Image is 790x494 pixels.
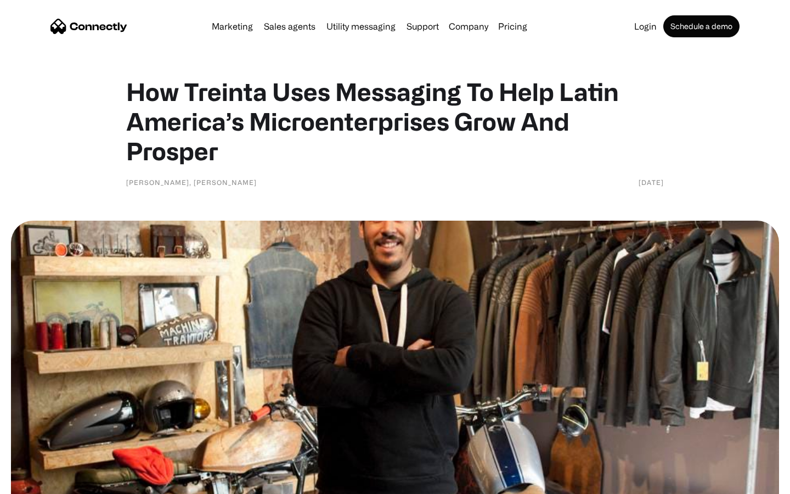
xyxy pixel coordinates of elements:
ul: Language list [22,475,66,490]
h1: How Treinta Uses Messaging To Help Latin America’s Microenterprises Grow And Prosper [126,77,664,166]
a: Support [402,22,443,31]
a: Pricing [494,22,532,31]
a: Sales agents [259,22,320,31]
a: Schedule a demo [663,15,740,37]
a: Marketing [207,22,257,31]
div: Company [449,19,488,34]
div: [PERSON_NAME], [PERSON_NAME] [126,177,257,188]
a: Login [630,22,661,31]
aside: Language selected: English [11,475,66,490]
a: Utility messaging [322,22,400,31]
div: [DATE] [639,177,664,188]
